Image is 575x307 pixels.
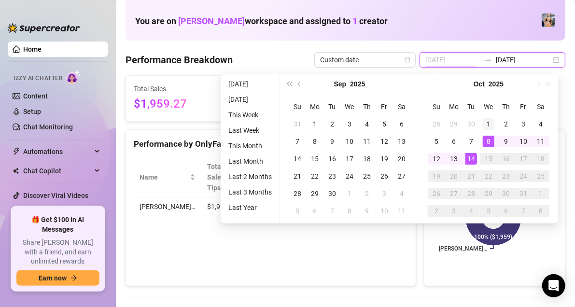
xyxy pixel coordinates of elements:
div: 2 [361,188,373,199]
td: 2025-09-24 [341,167,358,185]
td: 2025-09-13 [393,133,410,150]
td: 2025-10-03 [376,185,393,202]
td: 2025-10-10 [376,202,393,220]
td: 2025-09-20 [393,150,410,167]
div: 1 [535,188,547,199]
div: 3 [344,118,355,130]
td: 2025-09-07 [289,133,306,150]
span: arrow-right [70,275,77,281]
td: 2025-09-10 [341,133,358,150]
div: 8 [483,136,494,147]
div: 8 [535,205,547,217]
td: 2025-09-22 [306,167,323,185]
td: 2025-09-28 [428,115,445,133]
td: 2025-09-06 [393,115,410,133]
div: 30 [500,188,512,199]
div: 12 [379,136,390,147]
li: Last 2 Months [224,171,276,182]
div: 4 [465,205,477,217]
td: 2025-10-16 [497,150,515,167]
td: 2025-10-02 [358,185,376,202]
td: $1,959.27 [201,197,245,216]
td: 2025-09-02 [323,115,341,133]
li: Last Month [224,155,276,167]
span: Total Sales [134,84,222,94]
div: 4 [361,118,373,130]
div: 11 [361,136,373,147]
td: 2025-09-15 [306,150,323,167]
div: 23 [326,170,338,182]
span: [PERSON_NAME] [178,16,245,26]
td: 2025-10-27 [445,185,463,202]
td: 2025-09-27 [393,167,410,185]
button: Choose a year [489,74,504,94]
td: 2025-09-18 [358,150,376,167]
div: 7 [326,205,338,217]
div: 10 [518,136,529,147]
td: 2025-09-14 [289,150,306,167]
button: Choose a month [334,74,347,94]
td: 2025-09-17 [341,150,358,167]
div: 15 [309,153,321,165]
span: Earn now [39,274,67,282]
div: 5 [379,118,390,130]
div: 23 [500,170,512,182]
div: 30 [465,118,477,130]
td: 2025-09-08 [306,133,323,150]
td: 2025-11-08 [532,202,549,220]
td: 2025-11-06 [497,202,515,220]
img: Chat Copilot [13,167,19,174]
div: 31 [518,188,529,199]
td: 2025-08-31 [289,115,306,133]
div: 7 [292,136,303,147]
div: 22 [309,170,321,182]
div: 1 [344,188,355,199]
td: 2025-09-19 [376,150,393,167]
div: 3 [518,118,529,130]
div: 24 [518,170,529,182]
div: 3 [379,188,390,199]
text: [PERSON_NAME]… [439,245,487,252]
td: 2025-10-06 [306,202,323,220]
div: 12 [431,153,442,165]
div: 1 [483,118,494,130]
div: 16 [500,153,512,165]
div: 16 [326,153,338,165]
th: Su [289,98,306,115]
div: 6 [448,136,460,147]
button: Earn nowarrow-right [16,270,99,286]
th: Fr [376,98,393,115]
td: 2025-10-05 [289,202,306,220]
td: 2025-10-18 [532,150,549,167]
td: 2025-09-30 [463,115,480,133]
img: logo-BBDzfeDw.svg [8,23,80,33]
div: 4 [535,118,547,130]
td: 2025-10-07 [463,133,480,150]
div: 10 [379,205,390,217]
td: 2025-09-23 [323,167,341,185]
img: Veronica [542,14,555,27]
td: 2025-10-11 [532,133,549,150]
div: 9 [500,136,512,147]
div: 6 [309,205,321,217]
span: Chat Copilot [23,163,92,179]
td: 2025-11-07 [515,202,532,220]
div: 18 [361,153,373,165]
th: Su [428,98,445,115]
span: swap-right [484,56,492,64]
div: 20 [448,170,460,182]
div: 2 [500,118,512,130]
div: 8 [309,136,321,147]
a: Content [23,92,48,100]
td: 2025-10-02 [497,115,515,133]
div: 5 [292,205,303,217]
th: Mo [445,98,463,115]
li: [DATE] [224,94,276,105]
button: Choose a year [350,74,365,94]
th: Name [134,157,201,197]
td: 2025-10-29 [480,185,497,202]
button: Choose a month [474,74,485,94]
div: 20 [396,153,407,165]
h1: You are on workspace and assigned to creator [135,16,388,27]
td: 2025-09-12 [376,133,393,150]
